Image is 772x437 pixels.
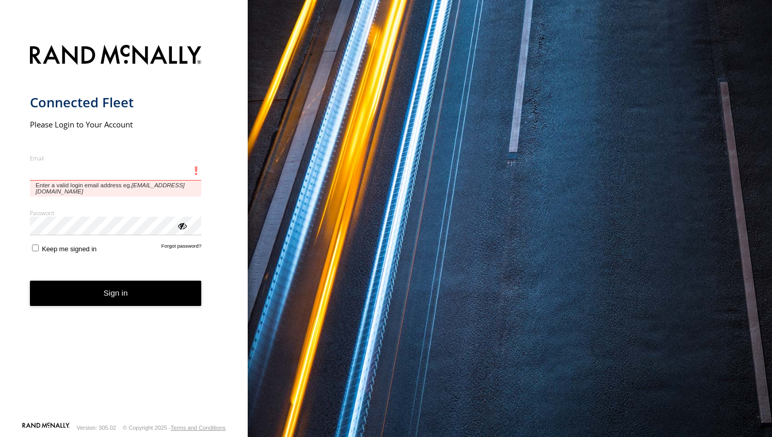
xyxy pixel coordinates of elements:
button: Sign in [30,281,202,306]
em: [EMAIL_ADDRESS][DOMAIN_NAME] [36,182,185,195]
div: ViewPassword [176,220,187,231]
h1: Connected Fleet [30,94,202,111]
input: Keep me signed in [32,245,39,251]
div: © Copyright 2025 - [123,425,226,431]
span: Enter a valid login email address eg. [30,181,202,197]
form: main [30,39,218,422]
a: Forgot password? [162,243,202,253]
img: Rand McNally [30,43,202,69]
label: Password [30,209,202,217]
span: Keep me signed in [42,245,96,253]
label: Email [30,154,202,162]
a: Terms and Conditions [171,425,226,431]
a: Visit our Website [22,423,70,433]
h2: Please Login to Your Account [30,119,202,130]
div: Version: 305.02 [77,425,116,431]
